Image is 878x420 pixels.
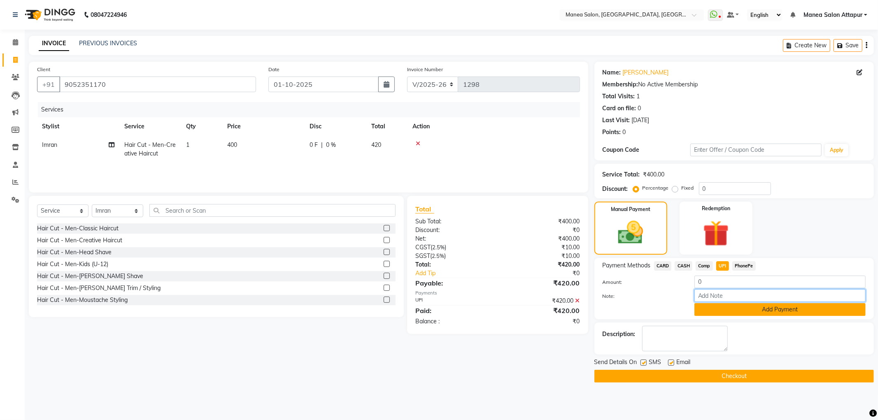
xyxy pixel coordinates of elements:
[222,117,305,136] th: Price
[321,141,323,149] span: |
[409,234,498,243] div: Net:
[37,66,50,73] label: Client
[37,260,108,269] div: Hair Cut - Men-Kids (U-12)
[409,297,498,305] div: UPI
[409,269,512,278] a: Add Tip
[432,253,444,259] span: 2.5%
[512,269,586,278] div: ₹0
[638,104,641,113] div: 0
[409,260,498,269] div: Total:
[409,278,498,288] div: Payable:
[596,292,688,300] label: Note:
[694,276,866,288] input: Amount
[181,117,222,136] th: Qty
[37,236,122,245] div: Hair Cut - Men-Creative Haircut
[227,141,237,149] span: 400
[39,36,69,51] a: INVOICE
[305,117,366,136] th: Disc
[603,330,636,339] div: Description:
[498,217,586,226] div: ₹400.00
[682,184,694,192] label: Fixed
[732,261,756,271] span: PhonePe
[603,146,690,154] div: Coupon Code
[783,39,830,52] button: Create New
[42,141,57,149] span: Imran
[498,260,586,269] div: ₹420.00
[696,261,713,271] span: Comp
[149,204,396,217] input: Search or Scan
[803,11,862,19] span: Manea Salon Attapur
[186,141,189,149] span: 1
[310,141,318,149] span: 0 F
[603,116,630,125] div: Last Visit:
[37,77,60,92] button: +91
[694,303,866,316] button: Add Payment
[694,289,866,302] input: Add Note
[498,317,586,326] div: ₹0
[603,104,636,113] div: Card on file:
[610,218,651,247] img: _cash.svg
[498,226,586,234] div: ₹0
[37,296,128,304] div: Hair Cut - Men-Moustache Styling
[37,248,112,257] div: Hair Cut - Men-Head Shave
[690,144,822,156] input: Enter Offer / Coupon Code
[834,39,862,52] button: Save
[415,290,580,297] div: Payments
[637,92,640,101] div: 1
[408,117,580,136] th: Action
[409,243,498,252] div: ( )
[603,80,866,89] div: No Active Membership
[37,284,161,292] div: Hair Cut - Men-[PERSON_NAME] Trim / Styling
[37,272,143,281] div: Hair Cut - Men-[PERSON_NAME] Shave
[79,39,137,47] a: PREVIOUS INVOICES
[371,141,381,149] span: 420
[603,261,651,270] span: Payment Methods
[603,68,621,77] div: Name:
[677,358,691,368] span: Email
[37,117,119,136] th: Stylist
[415,252,430,260] span: SGST
[407,66,443,73] label: Invoice Number
[409,217,498,226] div: Sub Total:
[498,278,586,288] div: ₹420.00
[643,170,665,179] div: ₹400.00
[632,116,650,125] div: [DATE]
[649,358,661,368] span: SMS
[825,144,848,156] button: Apply
[498,297,586,305] div: ₹420.00
[409,317,498,326] div: Balance :
[695,217,737,250] img: _gift.svg
[611,206,650,213] label: Manual Payment
[59,77,256,92] input: Search by Name/Mobile/Email/Code
[409,306,498,316] div: Paid:
[409,252,498,260] div: ( )
[623,68,669,77] a: [PERSON_NAME]
[623,128,626,137] div: 0
[594,358,637,368] span: Send Details On
[643,184,669,192] label: Percentage
[415,244,431,251] span: CGST
[702,205,730,212] label: Redemption
[38,102,586,117] div: Services
[716,261,729,271] span: UPI
[603,80,638,89] div: Membership:
[654,261,672,271] span: CARD
[675,261,692,271] span: CASH
[498,234,586,243] div: ₹400.00
[603,128,621,137] div: Points:
[603,170,640,179] div: Service Total:
[366,117,408,136] th: Total
[124,141,176,157] span: Hair Cut - Men-Creative Haircut
[603,92,635,101] div: Total Visits:
[594,370,874,383] button: Checkout
[498,243,586,252] div: ₹10.00
[596,278,688,286] label: Amount:
[119,117,181,136] th: Service
[21,3,77,26] img: logo
[268,66,279,73] label: Date
[409,226,498,234] div: Discount:
[326,141,336,149] span: 0 %
[603,185,628,193] div: Discount:
[37,224,119,233] div: Hair Cut - Men-Classic Haircut
[498,252,586,260] div: ₹10.00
